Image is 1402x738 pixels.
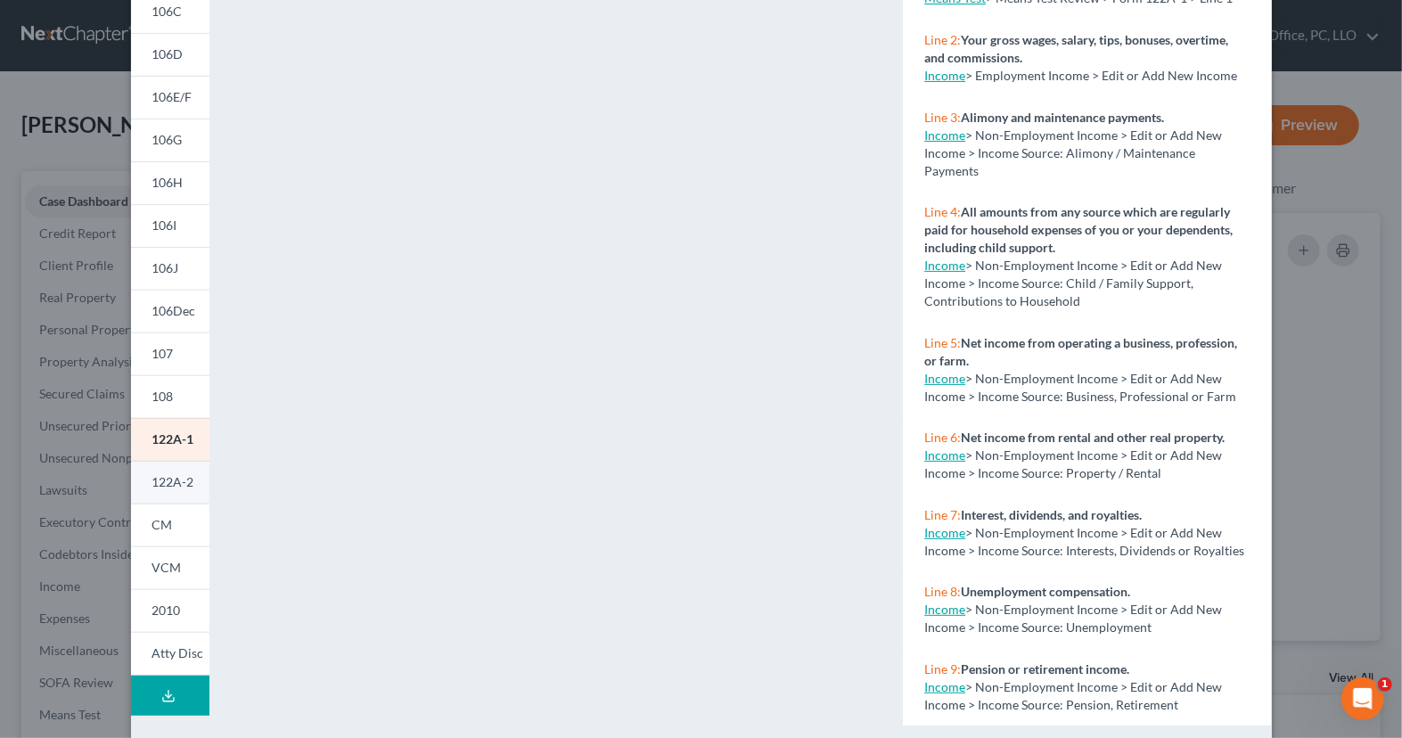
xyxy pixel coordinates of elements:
a: 108 [131,375,209,418]
strong: Net income from rental and other real property. [961,430,1225,445]
span: > Non-Employment Income > Edit or Add New Income > Income Source: Child / Family Support, Contrib... [924,258,1222,308]
span: 106Dec [152,303,196,318]
a: 2010 [131,589,209,632]
span: 122A-1 [152,431,194,447]
span: CM [152,517,173,532]
strong: Alimony and maintenance payments. [961,110,1164,125]
span: 106E/F [152,89,193,104]
span: 122A-2 [152,474,194,489]
span: > Employment Income > Edit or Add New Income [965,68,1237,83]
span: > Non-Employment Income > Edit or Add New Income > Income Source: Alimony / Maintenance Payments [924,127,1222,178]
span: > Non-Employment Income > Edit or Add New Income > Income Source: Property / Rental [924,447,1222,480]
a: 106J [131,247,209,290]
a: 107 [131,332,209,375]
span: Atty Disc [152,645,204,660]
span: Line 2: [924,32,961,47]
a: 122A-1 [131,418,209,461]
span: > Non-Employment Income > Edit or Add New Income > Income Source: Pension, Retirement [924,679,1222,712]
span: 106J [152,260,179,275]
span: 106G [152,132,183,147]
strong: Unemployment compensation. [961,584,1130,599]
strong: Interest, dividends, and royalties. [961,507,1142,522]
a: Atty Disc [131,632,209,676]
strong: Net income from operating a business, profession, or farm. [924,335,1237,368]
span: > Non-Employment Income > Edit or Add New Income > Income Source: Unemployment [924,602,1222,635]
strong: Pension or retirement income. [961,661,1129,676]
span: 2010 [152,603,181,618]
a: CM [131,504,209,546]
span: 107 [152,346,174,361]
span: Line 5: [924,335,961,350]
strong: Your gross wages, salary, tips, bonuses, overtime, and commissions. [924,32,1228,65]
span: > Non-Employment Income > Edit or Add New Income > Income Source: Business, Professional or Farm [924,371,1236,404]
span: 108 [152,389,174,404]
a: Income [924,371,965,386]
span: Line 3: [924,110,961,125]
span: Line 4: [924,204,961,219]
span: Line 9: [924,661,961,676]
a: 122A-2 [131,461,209,504]
a: Income [924,602,965,617]
span: VCM [152,560,182,575]
a: Income [924,447,965,463]
a: Income [924,679,965,694]
span: Line 8: [924,584,961,599]
a: 106Dec [131,290,209,332]
a: Income [924,525,965,540]
a: Income [924,258,965,273]
span: Line 6: [924,430,961,445]
a: 106H [131,161,209,204]
span: 106C [152,4,183,19]
span: Line 7: [924,507,961,522]
a: 106E/F [131,76,209,119]
a: Income [924,127,965,143]
strong: All amounts from any source which are regularly paid for household expenses of you or your depend... [924,204,1233,255]
span: 1 [1378,677,1392,692]
a: 106D [131,33,209,76]
a: 106I [131,204,209,247]
span: 106H [152,175,184,190]
a: VCM [131,546,209,589]
span: > Non-Employment Income > Edit or Add New Income > Income Source: Interests, Dividends or Royalties [924,525,1244,558]
a: Income [924,68,965,83]
span: 106D [152,46,184,61]
span: 106I [152,217,177,233]
a: 106G [131,119,209,161]
iframe: Intercom live chat [1341,677,1384,720]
